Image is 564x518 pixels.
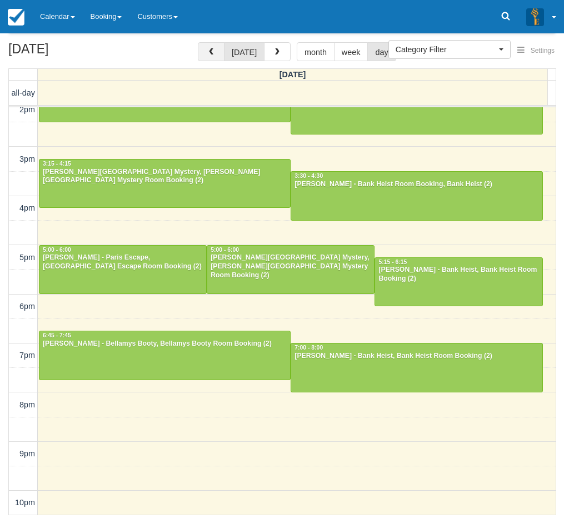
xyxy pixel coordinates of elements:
div: [PERSON_NAME] - Paris Escape, [GEOGRAPHIC_DATA] Escape Room Booking (2) [42,253,203,271]
span: 4pm [19,203,35,212]
a: 5:00 - 6:00[PERSON_NAME][GEOGRAPHIC_DATA] Mystery, [PERSON_NAME][GEOGRAPHIC_DATA] Mystery Room Bo... [207,245,375,294]
div: [PERSON_NAME] - Bank Heist, Bank Heist Room Booking (2) [378,266,539,283]
a: 6:45 - 7:45[PERSON_NAME] - Bellamys Booty, Bellamys Booty Room Booking (2) [39,331,291,380]
span: all-day [12,88,35,97]
span: 3pm [19,155,35,163]
button: Settings [511,43,561,59]
button: week [334,42,368,61]
div: [PERSON_NAME] - Bank Heist, Bank Heist Room Booking (2) [294,352,539,361]
span: 6pm [19,302,35,311]
span: 3:15 - 4:15 [43,161,71,167]
div: [PERSON_NAME] - Bank Heist Room Booking, Bank Heist (2) [294,180,539,189]
span: 7:00 - 8:00 [295,345,323,351]
span: 5:00 - 6:00 [43,247,71,253]
span: 5:00 - 6:00 [211,247,239,253]
span: [DATE] [279,70,306,79]
a: 3:30 - 4:30[PERSON_NAME] - Bank Heist Room Booking, Bank Heist (2) [291,171,542,220]
a: 7:00 - 8:00[PERSON_NAME] - Bank Heist, Bank Heist Room Booking (2) [291,343,542,392]
button: [DATE] [224,42,264,61]
a: 5:00 - 6:00[PERSON_NAME] - Paris Escape, [GEOGRAPHIC_DATA] Escape Room Booking (2) [39,245,207,294]
span: 10pm [15,498,35,507]
span: 5pm [19,253,35,262]
button: month [297,42,335,61]
span: 6:45 - 7:45 [43,332,71,338]
div: [PERSON_NAME] - Bellamys Booty, Bellamys Booty Room Booking (2) [42,340,287,348]
img: checkfront-main-nav-mini-logo.png [8,9,24,26]
span: 3:30 - 4:30 [295,173,323,179]
span: 8pm [19,400,35,409]
span: Settings [531,47,555,54]
div: [PERSON_NAME][GEOGRAPHIC_DATA] Mystery, [PERSON_NAME][GEOGRAPHIC_DATA] Mystery Room Booking (2) [210,253,371,280]
span: 9pm [19,449,35,458]
span: 7pm [19,351,35,360]
button: Category Filter [388,40,511,59]
a: 5:15 - 6:15[PERSON_NAME] - Bank Heist, Bank Heist Room Booking (2) [375,257,542,306]
span: 5:15 - 6:15 [378,259,407,265]
a: 3:15 - 4:15[PERSON_NAME][GEOGRAPHIC_DATA] Mystery, [PERSON_NAME][GEOGRAPHIC_DATA] Mystery Room Bo... [39,159,291,208]
div: [PERSON_NAME][GEOGRAPHIC_DATA] Mystery, [PERSON_NAME][GEOGRAPHIC_DATA] Mystery Room Booking (2) [42,168,287,186]
span: Category Filter [396,44,496,55]
img: A3 [526,8,544,26]
span: 2pm [19,105,35,114]
h2: [DATE] [8,42,149,63]
button: day [367,42,396,61]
